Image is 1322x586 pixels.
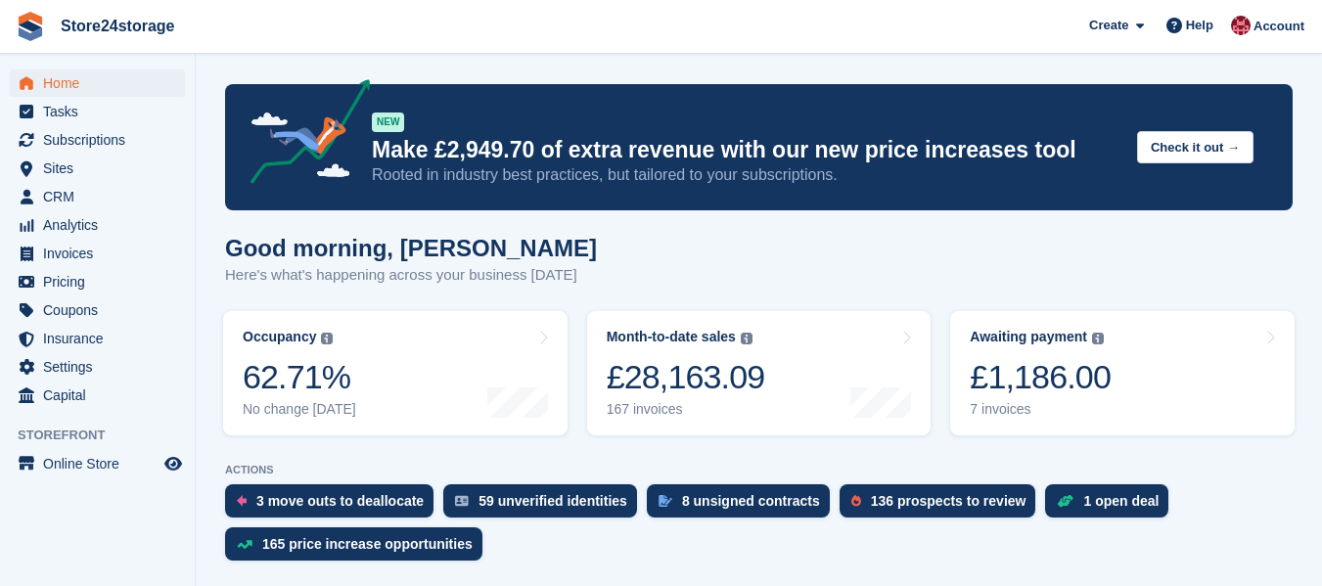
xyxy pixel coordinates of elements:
[16,12,45,41] img: stora-icon-8386f47178a22dfd0bd8f6a31ec36ba5ce8667c1dd55bd0f319d3a0aa187defe.svg
[840,484,1046,527] a: 136 prospects to review
[10,296,185,324] a: menu
[43,240,160,267] span: Invoices
[682,493,820,509] div: 8 unsigned contracts
[607,401,765,418] div: 167 invoices
[10,126,185,154] a: menu
[18,426,195,445] span: Storefront
[234,79,371,191] img: price-adjustments-announcement-icon-8257ccfd72463d97f412b2fc003d46551f7dbcb40ab6d574587a9cd5c0d94...
[455,495,469,507] img: verify_identity-adf6edd0f0f0b5bbfe63781bf79b02c33cf7c696d77639b501bdc392416b5a36.svg
[225,527,492,570] a: 165 price increase opportunities
[950,311,1295,435] a: Awaiting payment £1,186.00 7 invoices
[43,183,160,210] span: CRM
[970,401,1111,418] div: 7 invoices
[970,357,1111,397] div: £1,186.00
[1083,493,1159,509] div: 1 open deal
[1057,494,1073,508] img: deal-1b604bf984904fb50ccaf53a9ad4b4a5d6e5aea283cecdc64d6e3604feb123c2.svg
[10,450,185,477] a: menu
[43,155,160,182] span: Sites
[10,69,185,97] a: menu
[647,484,840,527] a: 8 unsigned contracts
[262,536,473,552] div: 165 price increase opportunities
[256,493,424,509] div: 3 move outs to deallocate
[10,353,185,381] a: menu
[161,452,185,475] a: Preview store
[372,136,1121,164] p: Make £2,949.70 of extra revenue with our new price increases tool
[10,183,185,210] a: menu
[225,235,597,261] h1: Good morning, [PERSON_NAME]
[372,113,404,132] div: NEW
[321,333,333,344] img: icon-info-grey-7440780725fd019a000dd9b08b2336e03edf1995a4989e88bcd33f0948082b44.svg
[43,268,160,295] span: Pricing
[851,495,861,507] img: prospect-51fa495bee0391a8d652442698ab0144808aea92771e9ea1ae160a38d050c398.svg
[741,333,752,344] img: icon-info-grey-7440780725fd019a000dd9b08b2336e03edf1995a4989e88bcd33f0948082b44.svg
[43,296,160,324] span: Coupons
[607,357,765,397] div: £28,163.09
[43,211,160,239] span: Analytics
[225,264,597,287] p: Here's what's happening across your business [DATE]
[43,450,160,477] span: Online Store
[10,325,185,352] a: menu
[1092,333,1104,344] img: icon-info-grey-7440780725fd019a000dd9b08b2336e03edf1995a4989e88bcd33f0948082b44.svg
[607,329,736,345] div: Month-to-date sales
[1089,16,1128,35] span: Create
[43,69,160,97] span: Home
[970,329,1087,345] div: Awaiting payment
[43,126,160,154] span: Subscriptions
[10,155,185,182] a: menu
[43,98,160,125] span: Tasks
[1254,17,1304,36] span: Account
[10,268,185,295] a: menu
[372,164,1121,186] p: Rooted in industry best practices, but tailored to your subscriptions.
[10,240,185,267] a: menu
[587,311,932,435] a: Month-to-date sales £28,163.09 167 invoices
[53,10,183,42] a: Store24storage
[243,401,356,418] div: No change [DATE]
[237,540,252,549] img: price_increase_opportunities-93ffe204e8149a01c8c9dc8f82e8f89637d9d84a8eef4429ea346261dce0b2c0.svg
[225,484,443,527] a: 3 move outs to deallocate
[243,357,356,397] div: 62.71%
[1186,16,1213,35] span: Help
[223,311,568,435] a: Occupancy 62.71% No change [DATE]
[479,493,627,509] div: 59 unverified identities
[871,493,1026,509] div: 136 prospects to review
[10,98,185,125] a: menu
[237,495,247,507] img: move_outs_to_deallocate_icon-f764333ba52eb49d3ac5e1228854f67142a1ed5810a6f6cc68b1a99e826820c5.svg
[225,464,1293,476] p: ACTIONS
[1137,131,1254,163] button: Check it out →
[1231,16,1251,35] img: Mandy Huges
[43,325,160,352] span: Insurance
[43,382,160,409] span: Capital
[43,353,160,381] span: Settings
[1045,484,1178,527] a: 1 open deal
[243,329,316,345] div: Occupancy
[10,211,185,239] a: menu
[443,484,647,527] a: 59 unverified identities
[10,382,185,409] a: menu
[659,495,672,507] img: contract_signature_icon-13c848040528278c33f63329250d36e43548de30e8caae1d1a13099fd9432cc5.svg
